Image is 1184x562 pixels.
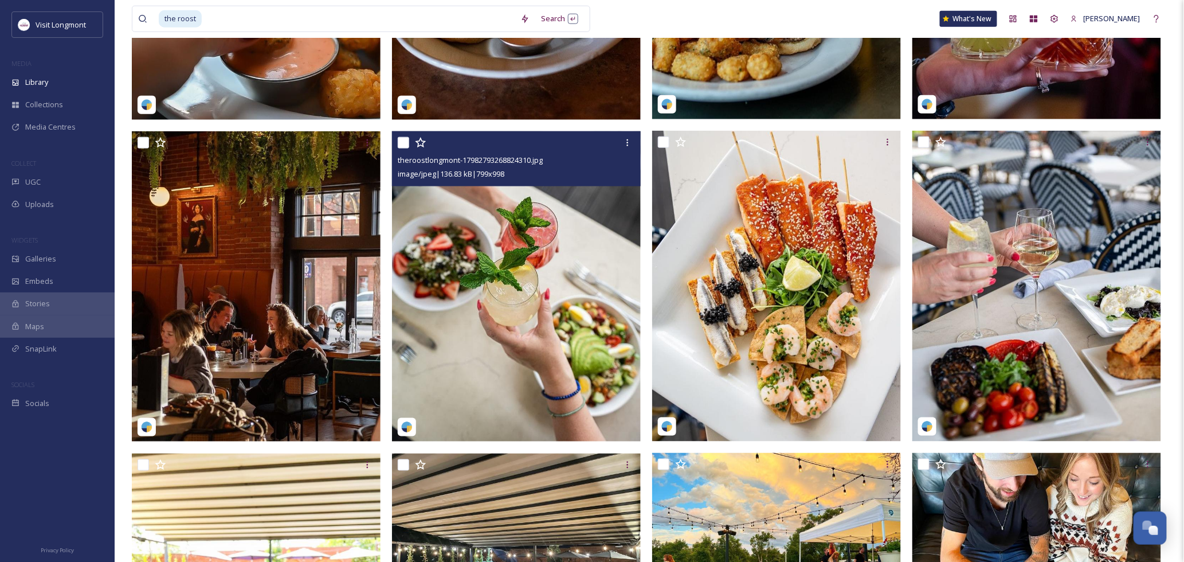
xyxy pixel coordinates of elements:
img: snapsea-logo.png [141,99,152,111]
button: Open Chat [1134,512,1167,545]
span: Maps [25,321,44,332]
a: [PERSON_NAME] [1065,7,1146,30]
span: MEDIA [11,59,32,68]
img: snapsea-logo.png [661,99,673,110]
img: theroostlongmont-18043970729392868.jpg [912,131,1161,442]
img: snapsea-logo.png [661,421,673,432]
span: Library [25,77,48,88]
span: Visit Longmont [36,19,86,30]
span: image/jpeg | 136.83 kB | 799 x 998 [398,169,504,179]
img: longmont.jpg [18,19,30,30]
span: Privacy Policy [41,547,74,554]
span: Galleries [25,253,56,264]
img: theroostlongmont-18055597628520693.jpg [132,131,381,442]
span: Media Centres [25,122,76,132]
span: UGC [25,177,41,188]
span: COLLECT [11,159,36,167]
img: snapsea-logo.png [922,421,933,432]
span: SnapLink [25,344,57,354]
span: Stories [25,298,50,309]
span: Collections [25,99,63,110]
span: Embeds [25,276,53,287]
img: theroostlongmont-18065533193048100.jpg [652,131,901,442]
img: snapsea-logo.png [922,99,933,110]
span: theroostlongmont-17982793268824310.jpg [398,155,543,165]
span: WIDGETS [11,236,38,244]
img: snapsea-logo.png [401,99,413,111]
span: the roost [159,10,202,27]
a: Privacy Policy [41,543,74,556]
img: snapsea-logo.png [141,421,152,433]
span: Uploads [25,199,54,210]
div: Search [535,7,584,30]
a: What's New [940,11,997,27]
span: Socials [25,398,49,409]
span: SOCIALS [11,380,34,389]
span: [PERSON_NAME] [1084,13,1140,24]
img: theroostlongmont-17982793268824310.jpg [392,131,641,442]
img: snapsea-logo.png [401,421,413,433]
